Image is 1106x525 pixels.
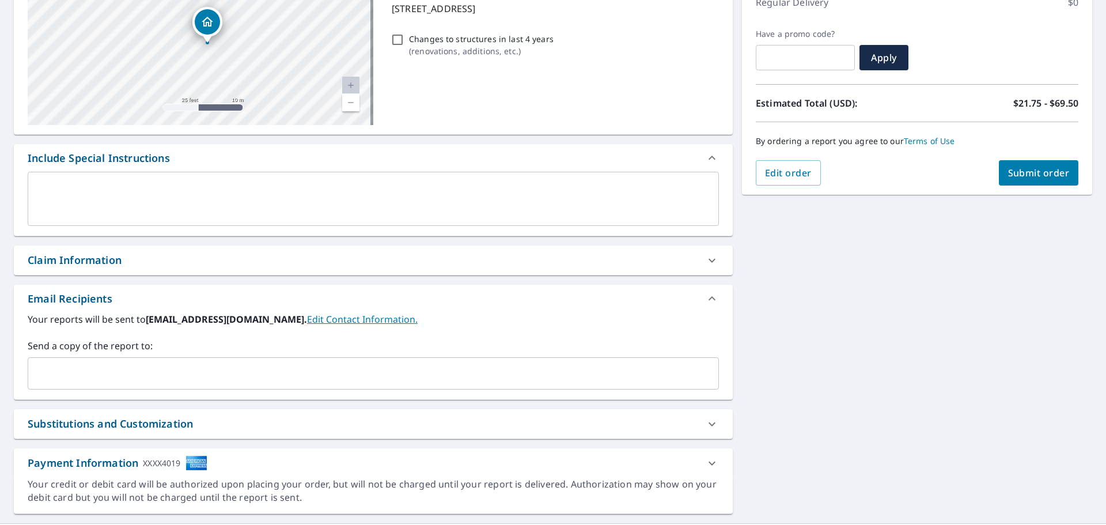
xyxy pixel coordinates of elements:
div: XXXX4019 [143,455,180,471]
div: Substitutions and Customization [14,409,733,439]
div: Claim Information [14,245,733,275]
div: Dropped pin, building 1, Residential property, 5104 Broadway Ave Jacksonville, FL 32254 [192,7,222,43]
p: By ordering a report you agree to our [756,136,1078,146]
span: Apply [869,51,899,64]
div: Email Recipients [28,291,112,307]
div: Substitutions and Customization [28,416,193,432]
p: ( renovations, additions, etc. ) [409,45,554,57]
div: Include Special Instructions [28,150,170,166]
label: Send a copy of the report to: [28,339,719,353]
button: Submit order [999,160,1079,186]
b: [EMAIL_ADDRESS][DOMAIN_NAME]. [146,313,307,326]
div: Your credit or debit card will be authorized upon placing your order, but will not be charged unt... [28,478,719,504]
p: [STREET_ADDRESS] [392,2,714,16]
span: Submit order [1008,167,1070,179]
div: Email Recipients [14,285,733,312]
p: Changes to structures in last 4 years [409,33,554,45]
div: Payment Information [28,455,207,471]
p: Estimated Total (USD): [756,96,917,110]
div: Include Special Instructions [14,144,733,172]
label: Have a promo code? [756,29,855,39]
label: Your reports will be sent to [28,312,719,326]
a: EditContactInfo [307,313,418,326]
span: Edit order [765,167,812,179]
img: cardImage [185,455,207,471]
p: $21.75 - $69.50 [1013,96,1078,110]
a: Current Level 20, Zoom In Disabled [342,77,359,94]
a: Current Level 20, Zoom Out [342,94,359,111]
div: Claim Information [28,252,122,268]
a: Terms of Use [904,135,955,146]
div: Payment InformationXXXX4019cardImage [14,448,733,478]
button: Edit order [756,160,821,186]
button: Apply [859,45,908,70]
